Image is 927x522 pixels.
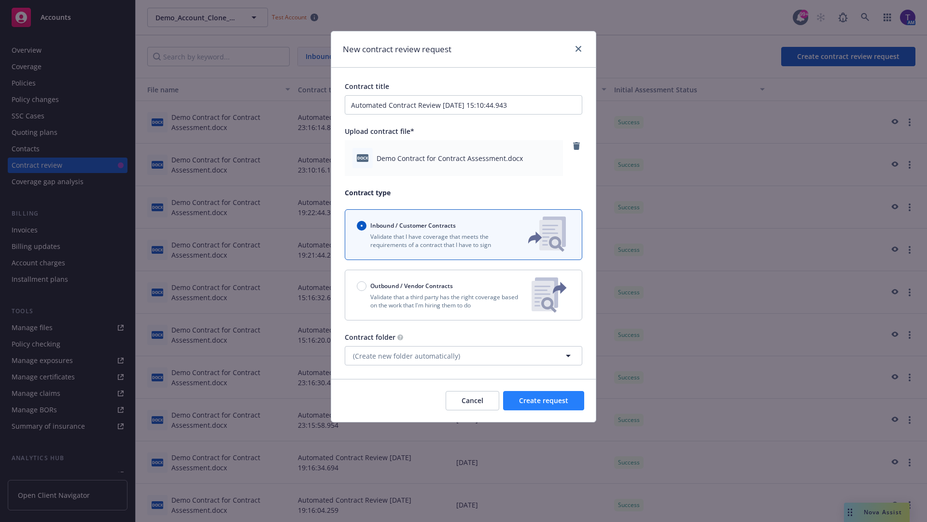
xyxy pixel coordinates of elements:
[345,270,582,320] button: Outbound / Vendor ContractsValidate that a third party has the right coverage based on the work t...
[377,153,523,163] span: Demo Contract for Contract Assessment.docx
[345,127,414,136] span: Upload contract file*
[446,391,499,410] button: Cancel
[353,351,460,361] span: (Create new folder automatically)
[357,232,512,249] p: Validate that I have coverage that meets the requirements of a contract that I have to sign
[345,95,582,115] input: Enter a title for this contract
[345,82,389,91] span: Contract title
[345,188,582,198] p: Contract type
[462,396,483,405] span: Cancel
[519,396,568,405] span: Create request
[571,140,582,152] a: remove
[573,43,584,55] a: close
[345,209,582,260] button: Inbound / Customer ContractsValidate that I have coverage that meets the requirements of a contra...
[357,221,366,231] input: Inbound / Customer Contracts
[503,391,584,410] button: Create request
[357,281,366,291] input: Outbound / Vendor Contracts
[345,333,395,342] span: Contract folder
[345,346,582,365] button: (Create new folder automatically)
[343,43,451,56] h1: New contract review request
[357,154,368,161] span: docx
[357,293,524,309] p: Validate that a third party has the right coverage based on the work that I'm hiring them to do
[370,282,453,290] span: Outbound / Vendor Contracts
[370,221,456,230] span: Inbound / Customer Contracts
